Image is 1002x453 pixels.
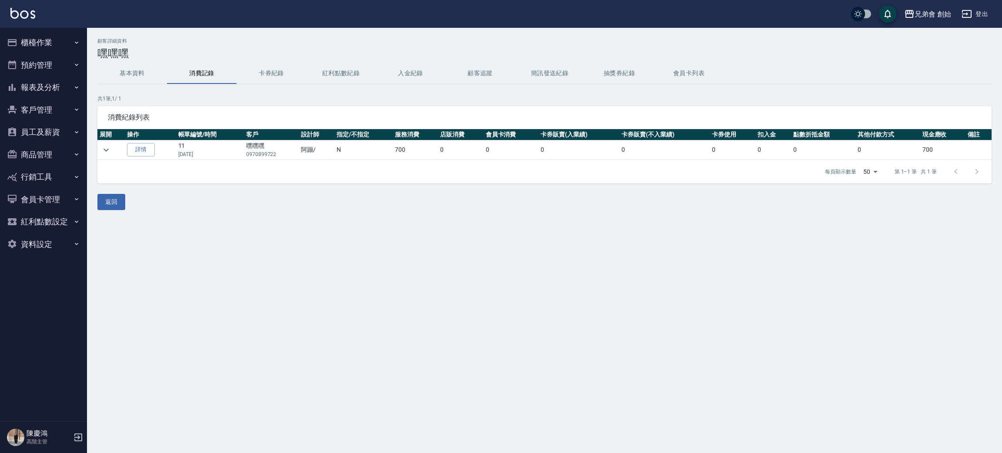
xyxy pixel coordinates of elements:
[710,140,755,160] td: 0
[127,143,155,157] a: 詳情
[855,140,920,160] td: 0
[306,63,376,84] button: 紅利點數紀錄
[299,140,334,160] td: 阿蹦 /
[3,121,83,143] button: 員工及薪資
[3,210,83,233] button: 紅利點數設定
[3,31,83,54] button: 櫃檯作業
[879,5,896,23] button: save
[27,429,71,438] h5: 陳慶鴻
[97,129,125,140] th: 展開
[860,160,881,183] div: 50
[299,129,334,140] th: 設計師
[3,76,83,99] button: 報表及分析
[915,9,951,20] div: 兄弟會 創始
[584,63,654,84] button: 抽獎券紀錄
[334,129,393,140] th: 指定/不指定
[965,129,992,140] th: 備註
[438,129,483,140] th: 店販消費
[895,168,937,176] p: 第 1–1 筆 共 1 筆
[97,63,167,84] button: 基本資料
[97,194,125,210] button: 返回
[654,63,724,84] button: 會員卡列表
[901,5,955,23] button: 兄弟會 創始
[484,129,538,140] th: 會員卡消費
[237,63,306,84] button: 卡券紀錄
[538,129,619,140] th: 卡券販賣(入業績)
[619,129,710,140] th: 卡券販賣(不入業績)
[791,140,855,160] td: 0
[167,63,237,84] button: 消費記錄
[791,129,855,140] th: 點數折抵金額
[438,140,483,160] td: 0
[920,140,965,160] td: 700
[920,129,965,140] th: 現金應收
[958,6,992,22] button: 登出
[108,113,981,122] span: 消費紀錄列表
[334,140,393,160] td: N
[7,429,24,446] img: Person
[710,129,755,140] th: 卡券使用
[246,150,297,158] p: 0970899722
[125,129,176,140] th: 操作
[178,150,242,158] p: [DATE]
[3,188,83,211] button: 會員卡管理
[515,63,584,84] button: 簡訊發送紀錄
[376,63,445,84] button: 入金紀錄
[393,129,438,140] th: 服務消費
[100,143,113,157] button: expand row
[97,47,992,60] h3: 嘿嘿嘿
[27,438,71,446] p: 高階主管
[244,129,299,140] th: 客戶
[176,140,244,160] td: 11
[538,140,619,160] td: 0
[244,140,299,160] td: 嘿嘿嘿
[3,99,83,121] button: 客戶管理
[3,166,83,188] button: 行銷工具
[755,140,791,160] td: 0
[755,129,791,140] th: 扣入金
[855,129,920,140] th: 其他付款方式
[97,38,992,44] h2: 顧客詳細資料
[393,140,438,160] td: 700
[10,8,35,19] img: Logo
[176,129,244,140] th: 帳單編號/時間
[445,63,515,84] button: 顧客追蹤
[619,140,710,160] td: 0
[484,140,538,160] td: 0
[97,95,992,103] p: 共 1 筆, 1 / 1
[3,143,83,166] button: 商品管理
[825,168,856,176] p: 每頁顯示數量
[3,54,83,77] button: 預約管理
[3,233,83,256] button: 資料設定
